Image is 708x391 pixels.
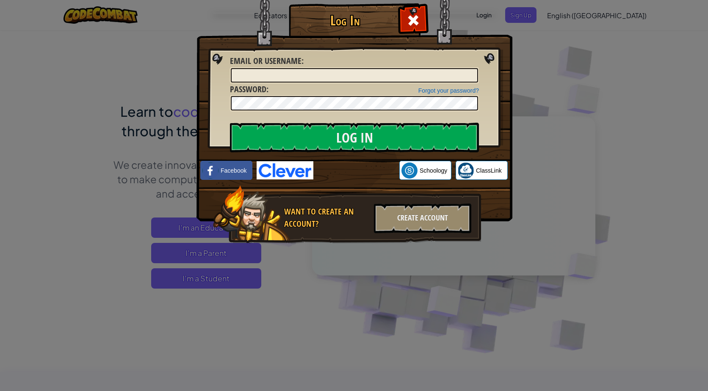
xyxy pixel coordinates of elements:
span: Email or Username [230,55,301,66]
span: Schoology [420,166,447,175]
label: : [230,83,268,96]
div: Want to create an account? [284,206,369,230]
input: Log In [230,123,479,152]
img: facebook_small.png [202,162,218,179]
a: Forgot your password? [418,87,479,94]
span: ClassLink [476,166,502,175]
h1: Log In [291,13,399,28]
span: Facebook [221,166,246,175]
img: schoology.png [401,162,418,179]
img: clever-logo-blue.png [257,161,313,179]
img: classlink-logo-small.png [458,162,474,179]
label: : [230,55,304,67]
span: Password [230,83,266,95]
iframe: Sign in with Google Button [313,161,399,180]
div: Create Account [374,204,471,233]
